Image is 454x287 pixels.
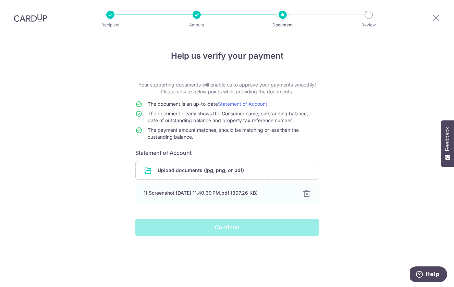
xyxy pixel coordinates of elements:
p: Your supporting documents will enable us to approve your payments smoothly! Please ensure below p... [135,81,319,95]
span: The document clearly shows the Consumer name, outstanding balance, date of outstanding balance an... [148,111,308,123]
iframe: Opens a widget where you can find more information [410,266,447,284]
div: 1) Screenshot [DATE] 11.40.39 PM.pdf (307.26 KB) [144,190,294,196]
p: Review [343,22,394,28]
button: Feedback - Show survey [441,120,454,167]
span: Feedback [444,127,451,151]
h6: Statement of Account [135,149,319,157]
p: Recipient [85,22,136,28]
img: CardUp [14,14,47,22]
a: Statement of Account [218,101,267,107]
span: The document is an up-to-date . [148,101,269,107]
p: Document [257,22,308,28]
p: Amount [171,22,222,28]
span: The payment amount matches, should be matching or less than the oustanding balance. [148,127,299,140]
h4: Help us verify your payment [135,50,319,62]
div: Upload documents (jpg, png, or pdf) [135,161,319,180]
